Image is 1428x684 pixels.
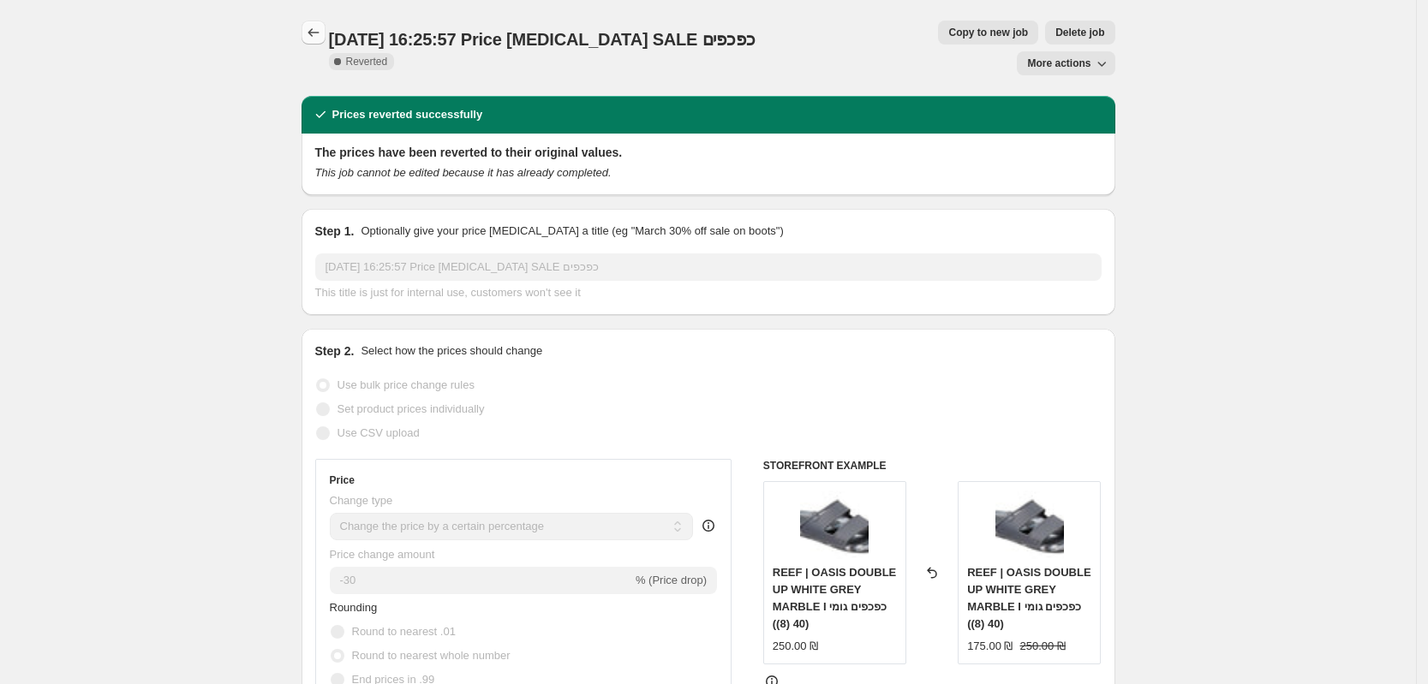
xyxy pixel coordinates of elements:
span: Round to nearest whole number [352,649,511,662]
span: Delete job [1055,26,1104,39]
img: 454_80x.jpg [800,491,869,559]
span: Rounding [330,601,378,614]
p: Optionally give your price [MEDICAL_DATA] a title (eg "March 30% off sale on boots") [361,223,783,240]
span: Round to nearest .01 [352,625,456,638]
h2: Step 2. [315,342,355,360]
h2: Step 1. [315,223,355,240]
span: REEF | OASIS DOUBLE UP WHITE GREY MARBLE I כפכפים גומי (40 (8)) [773,566,897,630]
div: help [700,517,717,534]
span: [DATE] 16:25:57 Price [MEDICAL_DATA] SALE כפכפים [329,30,756,49]
input: -15 [330,567,632,594]
button: More actions [1017,51,1114,75]
img: 454_80x.jpg [995,491,1064,559]
i: This job cannot be edited because it has already completed. [315,166,612,179]
div: 250.00 ₪ [773,638,818,655]
h2: The prices have been reverted to their original values. [315,144,1102,161]
span: Use bulk price change rules [338,378,475,391]
h2: Prices reverted successfully [332,106,483,123]
span: Copy to new job [948,26,1028,39]
button: Price change jobs [302,21,326,45]
span: This title is just for internal use, customers won't see it [315,286,581,299]
span: REEF | OASIS DOUBLE UP WHITE GREY MARBLE I כפכפים גומי (40 (8)) [967,566,1091,630]
span: More actions [1027,57,1090,70]
span: Use CSV upload [338,426,420,439]
button: Copy to new job [938,21,1038,45]
span: Reverted [346,55,388,68]
strike: 250.00 ₪ [1020,638,1066,655]
input: 30% off holiday sale [315,253,1102,281]
span: Change type [330,494,393,507]
span: % (Price drop) [636,574,707,586]
span: Price change amount [330,548,435,561]
div: 175.00 ₪ [967,638,1013,655]
h3: Price [330,473,355,487]
button: Delete job [1045,21,1114,45]
p: Select how the prices should change [361,342,542,360]
h6: STOREFRONT EXAMPLE [763,459,1102,473]
span: Set product prices individually [338,402,485,415]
